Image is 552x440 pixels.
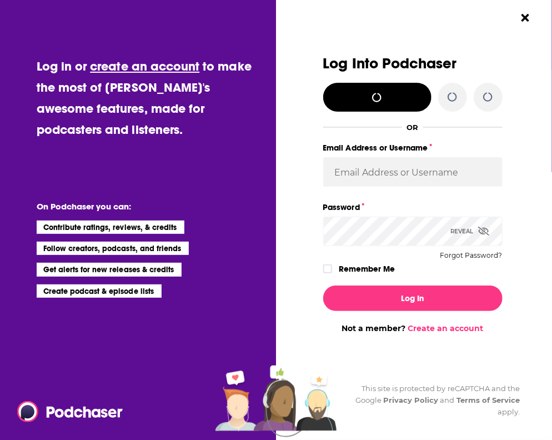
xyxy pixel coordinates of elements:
li: Get alerts for new releases & credits [37,263,182,276]
button: Forgot Password? [440,252,503,259]
div: Not a member? [323,323,503,333]
a: Create an account [408,323,484,333]
a: create an account [90,58,199,74]
div: Reveal [451,217,489,246]
a: Podchaser - Follow, Share and Rate Podcasts [17,401,114,422]
button: Close Button [515,7,536,28]
a: Privacy Policy [383,396,439,404]
button: Log In [323,286,503,311]
img: Podchaser - Follow, Share and Rate Podcasts [17,401,123,422]
label: Remember Me [339,262,395,276]
div: OR [407,123,418,132]
label: Email Address or Username [323,141,503,155]
input: Email Address or Username [323,157,503,187]
a: Terms of Service [456,396,520,404]
h3: Log Into Podchaser [323,56,503,72]
li: On Podchaser you can: [37,201,259,212]
label: Password [323,200,503,214]
div: This site is protected by reCAPTCHA and the Google and apply. [341,383,520,418]
li: Create podcast & episode lists [37,284,162,298]
li: Contribute ratings, reviews, & credits [37,221,185,234]
li: Follow creators, podcasts, and friends [37,242,189,255]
